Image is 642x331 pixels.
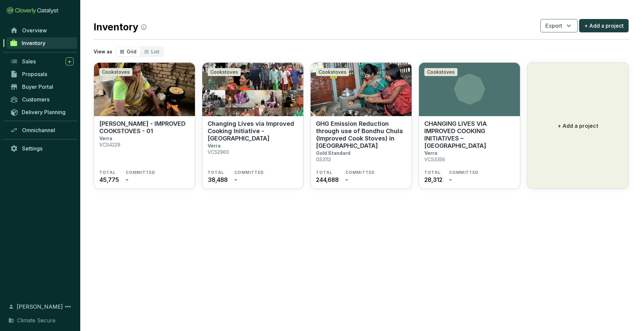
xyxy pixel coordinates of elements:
[7,25,77,36] a: Overview
[208,68,241,76] div: Cookstoves
[127,49,136,54] span: Grid
[7,56,77,67] a: Sales
[449,170,479,175] span: COMMITTED
[7,68,77,80] a: Proposals
[94,62,195,189] a: RENEW SAKHI - IMPROVED COOKSTOVES - 01Cookstoves[PERSON_NAME] - IMPROVED COOKSTOVES - 01VerraVCS4...
[424,68,457,76] div: Cookstoves
[99,175,119,184] span: 45,775
[424,175,442,184] span: 28,312
[99,170,116,175] span: TOTAL
[234,170,264,175] span: COMMITTED
[316,170,332,175] span: TOTAL
[424,120,515,149] p: CHANGING LIVES VIA IMPROVED COOKING INITIATIVES – [GEOGRAPHIC_DATA]
[208,143,221,148] p: Verra
[17,316,56,324] span: Climate Secure
[17,303,63,311] span: [PERSON_NAME]
[99,142,120,147] p: VCS4229
[316,150,350,156] p: Gold Standard
[202,62,304,189] a: Changing Lives via Improved Cooking Initiative - IndiaCookstovesChanging Lives via Improved Cooki...
[345,170,375,175] span: COMMITTED
[126,175,128,184] span: -
[540,19,578,32] button: Export
[99,68,132,76] div: Cookstoves
[22,83,53,90] span: Buyer Portal
[22,109,66,115] span: Delivery Planning
[424,150,437,156] p: Verra
[311,63,412,116] img: GHG Emission Reduction through use of Bondhu Chula (Improved Cook Stoves) in Bangladesh
[316,68,349,76] div: Cookstoves
[558,122,598,130] p: + Add a project
[202,63,303,116] img: Changing Lives via Improved Cooking Initiative - India
[424,156,445,162] p: VCS3356
[151,49,159,54] span: List
[208,170,224,175] span: TOTAL
[94,48,112,55] p: View as
[126,170,155,175] span: COMMITTED
[22,96,49,103] span: Customers
[545,22,562,30] span: Export
[22,145,42,152] span: Settings
[7,106,77,117] a: Delivery Planning
[94,20,146,34] h2: Inventory
[99,135,112,141] p: Verra
[22,71,47,77] span: Proposals
[22,40,45,46] span: Inventory
[316,156,331,162] p: GS3112
[7,94,77,105] a: Customers
[316,175,339,184] span: 244,688
[208,149,229,155] p: VCS2960
[22,127,55,133] span: Omnichannel
[99,120,190,135] p: [PERSON_NAME] - IMPROVED COOKSTOVES - 01
[94,63,195,116] img: RENEW SAKHI - IMPROVED COOKSTOVES - 01
[7,81,77,92] a: Buyer Portal
[7,143,77,154] a: Settings
[424,170,441,175] span: TOTAL
[7,124,77,136] a: Omnichannel
[527,62,629,189] button: + Add a project
[22,58,36,65] span: Sales
[419,62,520,189] a: CookstovesCHANGING LIVES VIA IMPROVED COOKING INITIATIVES – [GEOGRAPHIC_DATA]VerraVCS3356TOTAL28,...
[449,175,452,184] span: -
[22,27,47,34] span: Overview
[345,175,348,184] span: -
[234,175,237,184] span: -
[208,175,228,184] span: 38,488
[6,37,77,49] a: Inventory
[316,120,406,149] p: GHG Emission Reduction through use of Bondhu Chula (Improved Cook Stoves) in [GEOGRAPHIC_DATA]
[584,22,624,30] span: + Add a project
[208,120,298,142] p: Changing Lives via Improved Cooking Initiative - [GEOGRAPHIC_DATA]
[310,62,412,189] a: GHG Emission Reduction through use of Bondhu Chula (Improved Cook Stoves) in BangladeshCookstoves...
[115,46,164,57] div: segmented control
[579,19,629,32] button: + Add a project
